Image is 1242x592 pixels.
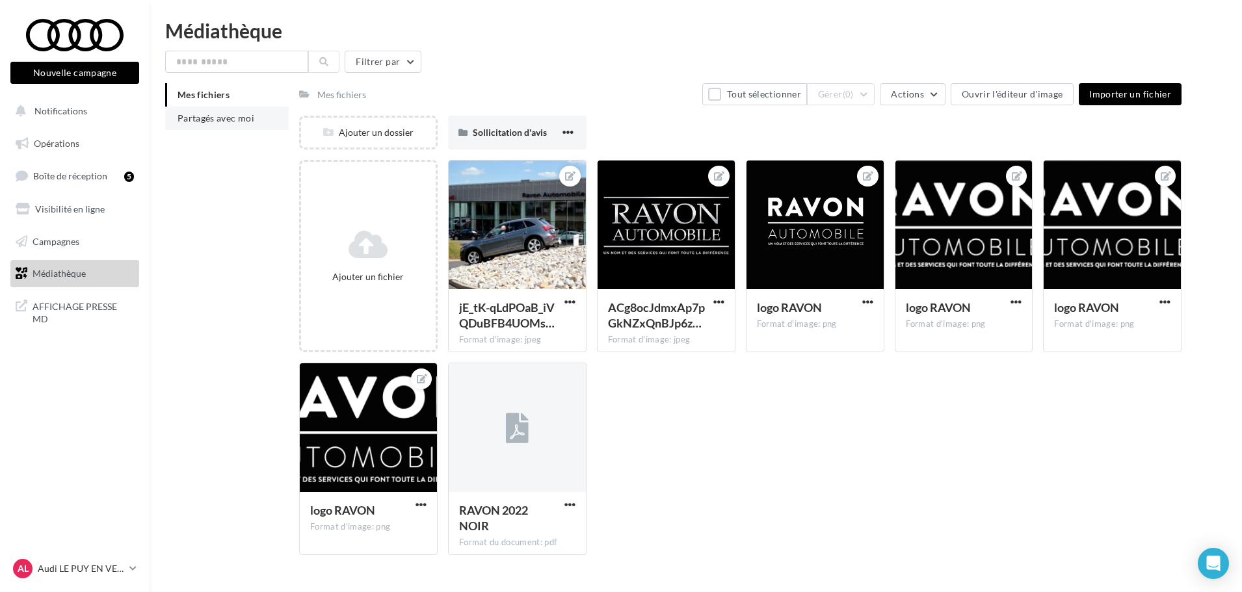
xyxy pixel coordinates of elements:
div: Format du document: pdf [459,537,575,548]
span: Partagés avec moi [178,112,254,123]
span: Campagnes [33,235,79,246]
div: Médiathèque [165,21,1226,40]
span: RAVON 2022 NOIR [459,503,528,533]
button: Ouvrir l'éditeur d'image [951,83,1074,105]
a: Campagnes [8,228,142,255]
span: (0) [843,89,854,99]
button: Notifications [8,97,137,125]
div: Format d'image: jpeg [608,334,724,346]
button: Gérer(0) [807,83,875,105]
span: logo RAVON [1054,300,1119,315]
span: Opérations [34,138,79,149]
span: Mes fichiers [178,89,230,100]
span: Actions [891,88,923,99]
div: Ajouter un dossier [301,126,436,139]
div: Format d'image: jpeg [459,334,575,346]
button: Actions [880,83,945,105]
a: AFFICHAGE PRESSE MD [8,292,142,331]
button: Importer un fichier [1079,83,1182,105]
span: ACg8ocJdmxAp7pGkNZxQnBJp6zYnLnH2zqP9kkLrTQ1RyJ2IIeFyrLo8 [608,300,705,330]
div: Open Intercom Messenger [1198,548,1229,579]
span: jE_tK-qLdPOaB_iVQDuBFB4UOMszpQpiymrmwhhK-VZlF0VCA9BnsDuT2F9PuVmPhidHn4zBRQT-ogPSYg=s0 [459,300,555,330]
a: AL Audi LE PUY EN VELAY [10,556,139,581]
a: Opérations [8,130,142,157]
button: Filtrer par [345,51,421,73]
span: Notifications [34,105,87,116]
div: 5 [124,172,134,182]
div: Mes fichiers [317,88,366,101]
span: logo RAVON [906,300,971,315]
span: logo RAVON [310,503,375,517]
p: Audi LE PUY EN VELAY [38,562,124,575]
a: Médiathèque [8,260,142,287]
button: Nouvelle campagne [10,62,139,84]
span: Importer un fichier [1089,88,1171,99]
span: AFFICHAGE PRESSE MD [33,298,134,326]
span: Médiathèque [33,268,86,279]
button: Tout sélectionner [702,83,806,105]
div: Format d'image: png [906,318,1022,330]
a: Visibilité en ligne [8,196,142,223]
span: Boîte de réception [33,170,107,181]
span: logo RAVON [757,300,822,315]
span: AL [18,562,29,575]
span: Sollicitation d'avis [473,127,547,138]
div: Ajouter un fichier [306,270,430,283]
div: Format d'image: png [310,521,427,533]
a: Boîte de réception5 [8,162,142,190]
div: Format d'image: png [1054,318,1170,330]
span: Visibilité en ligne [35,203,105,214]
div: Format d'image: png [757,318,873,330]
